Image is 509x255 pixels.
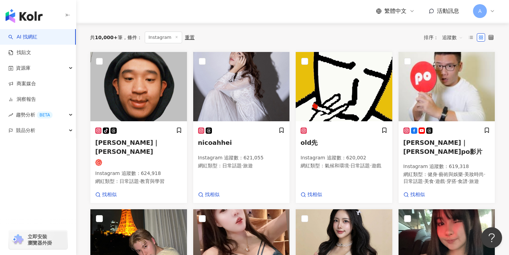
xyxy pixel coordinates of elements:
p: 網紅類型 ： [403,171,490,185]
a: 找相似 [95,191,117,198]
span: 藝術與娛樂 [439,172,463,177]
img: logo [6,9,43,23]
p: Instagram 追蹤數 ： 620,002 [301,155,387,161]
div: 排序： [424,32,467,43]
span: 找相似 [102,191,117,198]
span: 條件 ： [123,35,142,40]
img: KOL Avatar [90,52,187,121]
span: · [456,178,458,184]
p: Instagram 追蹤數 ： 624,918 [95,170,182,177]
span: · [484,172,485,177]
span: · [423,178,424,184]
span: · [463,172,464,177]
span: · [242,163,243,168]
span: 健身 [428,172,437,177]
p: Instagram 追蹤數 ： 619,318 [403,163,490,170]
span: 繁體中文 [384,7,407,15]
span: · [467,178,469,184]
span: 遊戲 [435,178,445,184]
span: · [434,178,435,184]
span: 美妝時尚 [464,172,484,177]
p: Instagram 追蹤數 ： 621,055 [198,155,285,161]
span: Instagram [145,32,182,43]
a: 洞察報告 [8,96,36,103]
span: 找相似 [410,191,425,198]
span: · [437,172,439,177]
span: 趨勢分析 [16,107,53,123]
span: 競品分析 [16,123,35,138]
a: 商案媒合 [8,80,36,87]
p: 網紅類型 ： [95,178,182,185]
span: 教育與學習 [140,178,164,184]
a: 找相似 [198,191,220,198]
span: · [370,163,371,168]
div: BETA [37,112,53,118]
a: KOL Avatar[PERSON_NAME]｜[PERSON_NAME]Instagram 追蹤數：624,918網紅類型：日常話題·教育與學習找相似 [90,52,187,203]
span: 資源庫 [16,60,30,76]
span: [PERSON_NAME]｜[PERSON_NAME] [95,139,159,155]
a: KOL Avatarold先Instagram 追蹤數：620,002網紅類型：氣候和環境·日常話題·遊戲找相似 [295,52,393,203]
span: 10,000+ [95,35,118,40]
span: 日常話題 [222,163,242,168]
span: 立即安裝 瀏覽器外掛 [28,234,52,246]
a: 找貼文 [8,49,31,56]
span: 食譜 [458,178,467,184]
span: 遊戲 [372,163,381,168]
a: chrome extension立即安裝 瀏覽器外掛 [9,230,67,249]
a: 找相似 [301,191,322,198]
a: 找相似 [403,191,425,198]
a: KOL Avatar[PERSON_NAME]｜[PERSON_NAME]po影片Instagram 追蹤數：619,318網紅類型：健身·藝術與娛樂·美妝時尚·日常話題·美食·遊戲·穿搭·食譜... [398,52,495,203]
span: rise [8,113,13,117]
span: · [139,178,140,184]
span: nicoahhei [198,139,232,146]
p: 網紅類型 ： [301,162,387,169]
img: KOL Avatar [193,52,290,121]
div: 重置 [185,35,195,40]
span: 氣候和環境 [325,163,349,168]
p: 網紅類型 ： [198,162,285,169]
span: 追蹤數 [442,32,463,43]
span: A [478,7,482,15]
img: chrome extension [11,234,25,245]
div: 共 筆 [90,35,123,40]
img: KOL Avatar [296,52,392,121]
span: 活動訊息 [437,8,459,14]
span: 日常話題 [403,178,423,184]
span: 日常話題 [350,163,370,168]
span: 穿搭 [447,178,456,184]
span: 旅遊 [243,163,253,168]
iframe: Help Scout Beacon - Open [481,227,502,248]
span: 日常話題 [119,178,139,184]
a: KOL AvatarnicoahheiInstagram 追蹤數：621,055網紅類型：日常話題·旅遊找相似 [193,52,290,203]
span: · [445,178,446,184]
span: 找相似 [307,191,322,198]
span: 旅遊 [469,178,479,184]
span: old先 [301,139,318,146]
img: KOL Avatar [399,52,495,121]
span: [PERSON_NAME]｜[PERSON_NAME]po影片 [403,139,483,155]
a: searchAI 找網紅 [8,34,37,41]
span: 找相似 [205,191,220,198]
span: · [349,163,350,168]
span: 美食 [424,178,434,184]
